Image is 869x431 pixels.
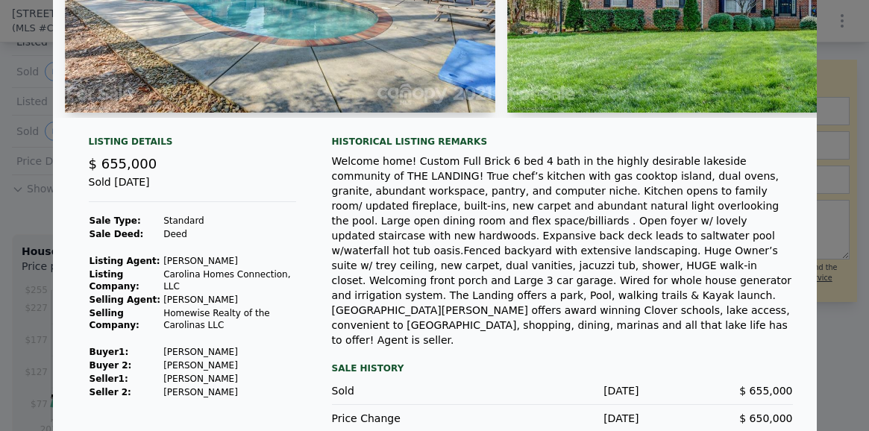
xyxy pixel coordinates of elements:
[163,227,295,241] td: Deed
[163,372,295,386] td: [PERSON_NAME]
[163,268,295,293] td: Carolina Homes Connection, LLC
[89,156,157,172] span: $ 655,000
[90,374,128,384] strong: Seller 1 :
[332,154,793,347] div: Welcome home! Custom Full Brick 6 bed 4 bath in the highly desirable lakeside community of THE LA...
[89,136,296,154] div: Listing Details
[90,256,160,266] strong: Listing Agent:
[90,269,139,292] strong: Listing Company:
[90,387,131,397] strong: Seller 2:
[163,359,295,372] td: [PERSON_NAME]
[89,174,296,202] div: Sold [DATE]
[486,383,639,398] div: [DATE]
[90,347,129,357] strong: Buyer 1 :
[90,229,144,239] strong: Sale Deed:
[163,306,295,332] td: Homewise Realty of the Carolinas LLC
[163,386,295,399] td: [PERSON_NAME]
[90,360,132,371] strong: Buyer 2:
[486,411,639,426] div: [DATE]
[90,308,139,330] strong: Selling Company:
[332,383,486,398] div: Sold
[163,214,295,227] td: Standard
[332,136,793,148] div: Historical Listing remarks
[163,345,295,359] td: [PERSON_NAME]
[739,412,792,424] span: $ 650,000
[90,295,161,305] strong: Selling Agent:
[163,293,295,306] td: [PERSON_NAME]
[163,254,295,268] td: [PERSON_NAME]
[90,215,141,226] strong: Sale Type:
[332,411,486,426] div: Price Change
[332,359,793,377] div: Sale History
[739,385,792,397] span: $ 655,000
